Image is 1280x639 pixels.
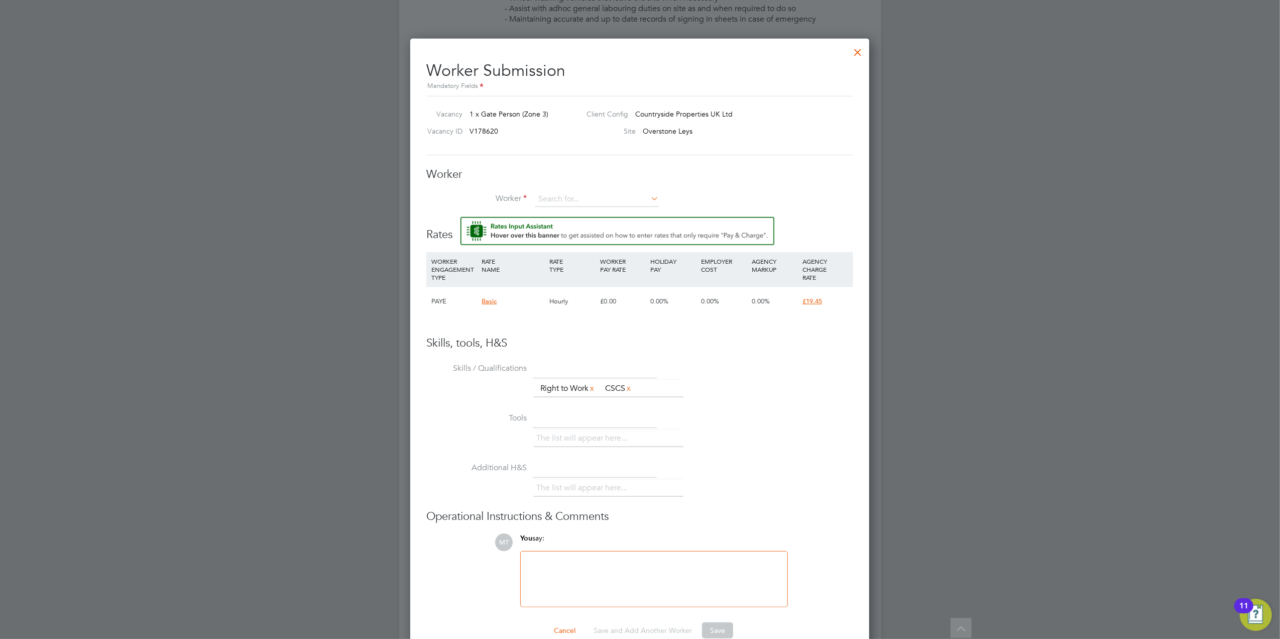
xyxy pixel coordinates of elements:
[480,252,547,278] div: RATE NAME
[749,252,800,278] div: AGENCY MARKUP
[601,382,636,395] li: CSCS
[426,81,853,92] div: Mandatory Fields
[1240,599,1272,631] button: Open Resource Center, 11 new notifications
[422,127,462,136] label: Vacancy ID
[426,363,527,374] label: Skills / Qualifications
[702,622,733,638] button: Save
[802,297,822,305] span: £19.45
[495,534,513,551] span: MT
[536,432,631,445] li: The list will appear here...
[520,534,532,543] span: You
[1239,606,1248,619] div: 11
[598,287,648,316] div: £0.00
[470,127,498,136] span: V178620
[426,217,853,242] h3: Rates
[520,534,788,551] div: say:
[579,127,636,136] label: Site
[429,287,480,316] div: PAYE
[426,509,853,524] h3: Operational Instructions & Comments
[643,127,693,136] span: Overstone Leys
[699,252,749,278] div: EMPLOYER COST
[651,297,669,305] span: 0.00%
[546,622,584,638] button: Cancel
[535,192,659,207] input: Search for...
[547,252,598,278] div: RATE TYPE
[426,167,853,182] h3: Worker
[426,463,527,473] label: Additional H&S
[426,413,527,423] label: Tools
[589,382,596,395] a: x
[598,252,648,278] div: WORKER PAY RATE
[625,382,632,395] a: x
[470,110,548,119] span: 1 x Gate Person (Zone 3)
[701,297,719,305] span: 0.00%
[800,252,851,286] div: AGENCY CHARGE RATE
[429,252,480,286] div: WORKER ENGAGEMENT TYPE
[636,110,733,119] span: Countryside Properties UK Ltd
[547,287,598,316] div: Hourly
[426,336,853,351] h3: Skills, tools, H&S
[536,481,631,495] li: The list will appear here...
[648,252,699,278] div: HOLIDAY PAY
[482,297,497,305] span: Basic
[460,217,774,245] button: Rate Assistant
[422,110,462,119] label: Vacancy
[752,297,770,305] span: 0.00%
[536,382,600,395] li: Right to Work
[586,622,700,638] button: Save and Add Another Worker
[426,53,853,92] h2: Worker Submission
[426,193,527,204] label: Worker
[579,110,629,119] label: Client Config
